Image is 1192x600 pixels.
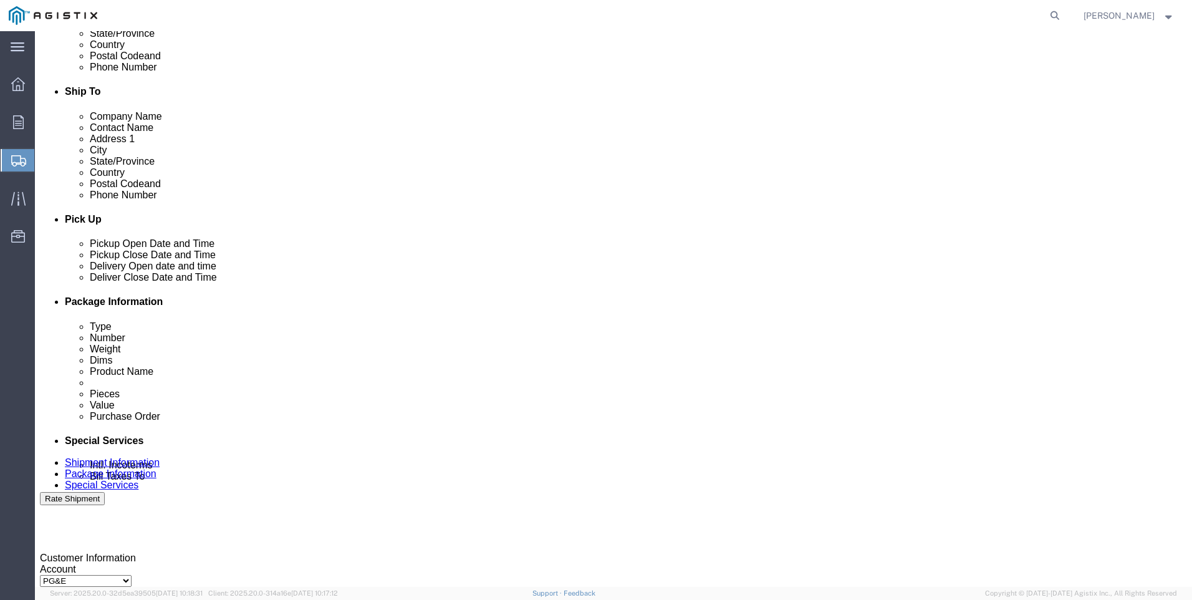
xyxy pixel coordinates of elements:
a: Support [532,589,564,597]
span: Copyright © [DATE]-[DATE] Agistix Inc., All Rights Reserved [985,588,1177,599]
img: logo [9,6,97,25]
span: Sharay Galdeira [1084,9,1155,22]
span: Server: 2025.20.0-32d5ea39505 [50,589,203,597]
span: Client: 2025.20.0-314a16e [208,589,338,597]
a: Feedback [564,589,595,597]
span: [DATE] 10:17:12 [291,589,338,597]
iframe: FS Legacy Container [35,31,1192,587]
button: [PERSON_NAME] [1083,8,1175,23]
span: [DATE] 10:18:31 [156,589,203,597]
